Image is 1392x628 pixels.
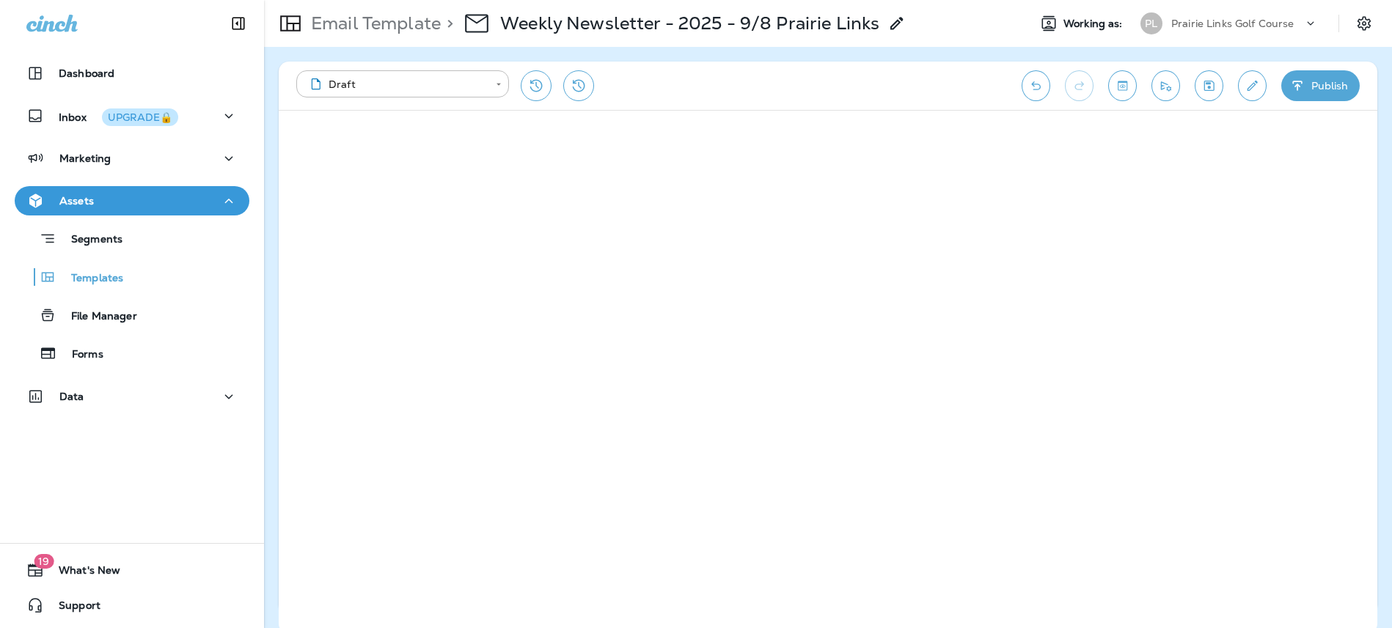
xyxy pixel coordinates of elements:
[56,310,137,324] p: File Manager
[15,186,249,215] button: Assets
[1108,70,1137,101] button: Toggle preview
[59,391,84,402] p: Data
[108,112,172,122] div: UPGRADE🔒
[15,591,249,620] button: Support
[305,12,441,34] p: Email Template
[59,108,178,124] p: Inbox
[15,300,249,330] button: File Manager
[1281,70,1360,101] button: Publish
[521,70,552,101] button: Restore from previous version
[59,152,111,164] p: Marketing
[1063,18,1126,30] span: Working as:
[15,262,249,292] button: Templates
[15,555,249,585] button: 19What's New
[44,599,100,617] span: Support
[1351,10,1377,37] button: Settings
[441,12,453,34] p: >
[1022,70,1050,101] button: Undo
[59,195,94,207] p: Assets
[1171,18,1294,29] p: Prairie Links Golf Course
[1151,70,1180,101] button: Send test email
[59,67,114,79] p: Dashboard
[44,564,120,582] span: What's New
[34,554,54,569] span: 19
[15,144,249,173] button: Marketing
[102,108,178,126] button: UPGRADE🔒
[15,59,249,88] button: Dashboard
[1195,70,1223,101] button: Save
[15,338,249,369] button: Forms
[15,382,249,411] button: Data
[15,223,249,254] button: Segments
[500,12,879,34] p: Weekly Newsletter - 2025 - 9/8 Prairie Links
[56,233,122,248] p: Segments
[1238,70,1267,101] button: Edit details
[15,101,249,130] button: InboxUPGRADE🔒
[307,77,486,92] div: Draft
[1140,12,1162,34] div: PL
[218,9,259,38] button: Collapse Sidebar
[56,272,123,286] p: Templates
[563,70,594,101] button: View Changelog
[57,348,103,362] p: Forms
